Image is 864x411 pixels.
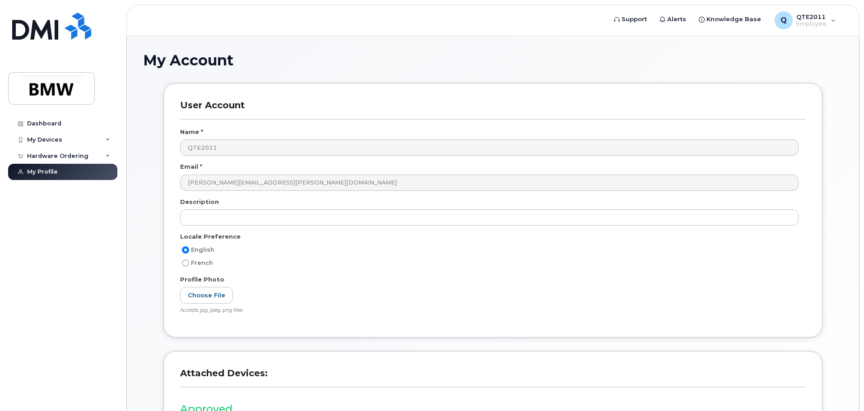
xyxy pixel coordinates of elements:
label: Choose File [180,287,233,304]
div: Accepts jpg, jpeg, png files [180,307,799,314]
span: English [191,246,214,253]
label: Locale Preference [180,232,241,241]
label: Email * [180,162,202,171]
input: English [182,246,189,254]
label: Description [180,198,219,206]
span: French [191,259,213,266]
h1: My Account [143,52,843,68]
label: Name * [180,128,203,136]
label: Profile Photo [180,275,224,284]
input: French [182,259,189,267]
h3: Attached Devices: [180,368,806,387]
h3: User Account [180,100,806,119]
